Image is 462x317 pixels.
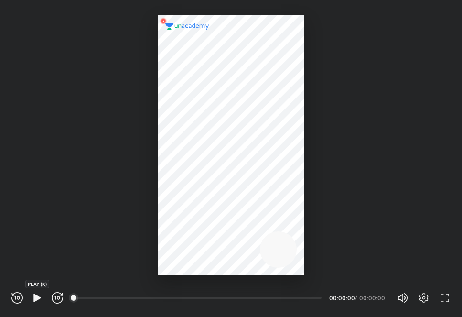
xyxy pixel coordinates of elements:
div: PLAY (K) [25,280,49,288]
img: wMgqJGBwKWe8AAAAABJRU5ErkJggg== [158,15,169,27]
div: 00:00:00 [329,295,353,301]
img: logo.2a7e12a2.svg [165,23,209,30]
div: / [355,295,357,301]
div: 00:00:00 [359,295,386,301]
